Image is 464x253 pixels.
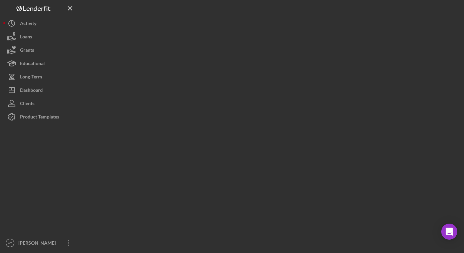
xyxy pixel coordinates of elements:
div: Grants [20,43,34,58]
button: Grants [3,43,77,57]
button: Long-Term [3,70,77,83]
button: Dashboard [3,83,77,97]
div: Long-Term [20,70,42,85]
div: Open Intercom Messenger [441,224,457,240]
div: Product Templates [20,110,59,125]
div: Dashboard [20,83,43,98]
button: Educational [3,57,77,70]
button: Loans [3,30,77,43]
button: VT[PERSON_NAME] [3,236,77,250]
button: Product Templates [3,110,77,123]
button: Clients [3,97,77,110]
div: Educational [20,57,45,72]
button: Activity [3,17,77,30]
div: Loans [20,30,32,45]
div: Activity [20,17,36,32]
div: [PERSON_NAME] [17,236,60,251]
div: Clients [20,97,34,112]
text: VT [8,241,12,245]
